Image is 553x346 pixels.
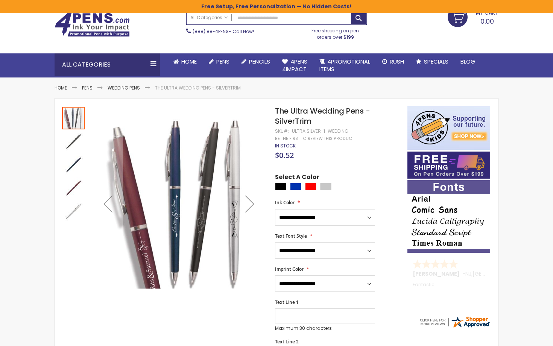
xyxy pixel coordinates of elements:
a: Blog [454,53,481,70]
a: 4Pens4impact [276,53,313,78]
div: Ultra Silver-1-wedding [292,128,348,134]
a: 0.00 0 [448,7,498,26]
a: Be the first to review this product [275,136,354,141]
div: Silver [320,183,331,190]
a: Rush [376,53,410,70]
span: Text Line 2 [275,338,299,345]
span: Specials [424,58,448,65]
div: Previous [93,106,123,301]
img: 4pens 4 kids [407,106,490,150]
a: Wedding Pens [108,85,140,91]
span: NJ [465,270,471,278]
span: [PERSON_NAME] [413,270,462,278]
span: In stock [275,143,296,149]
a: (888) 88-4PENS [193,28,229,35]
a: Home [167,53,203,70]
img: The Ultra Wedding Pens - SilverTrim [93,117,265,289]
div: The Ultra Wedding Pens - SilverTrim [62,129,85,153]
span: Ink Color [275,199,295,206]
div: Black [275,183,286,190]
span: $0.52 [275,150,294,160]
a: Specials [410,53,454,70]
span: Pencils [249,58,270,65]
p: Maximum 30 characters [275,325,375,331]
img: 4pens.com widget logo [419,315,491,329]
strong: SKU [275,128,289,134]
div: Fantastic [413,282,486,298]
div: Free shipping on pen orders over $199 [304,25,367,40]
a: All Categories [187,11,232,24]
img: The Ultra Wedding Pens - SilverTrim [62,177,85,199]
span: - Call Now! [193,28,254,35]
span: Imprint Color [275,266,304,272]
img: Free shipping on orders over $199 [407,152,490,179]
a: Pencils [235,53,276,70]
span: 0.00 [480,17,494,26]
span: [GEOGRAPHIC_DATA] [472,270,528,278]
img: font-personalization-examples [407,180,490,253]
span: 4PROMOTIONAL ITEMS [319,58,370,73]
li: The Ultra Wedding Pens - SilverTrim [155,85,241,91]
img: 4Pens Custom Pens and Promotional Products [55,13,130,37]
span: Text Font Style [275,233,307,239]
div: All Categories [55,53,160,76]
img: The Ultra Wedding Pens - SilverTrim [62,130,85,153]
div: The Ultra Wedding Pens - SilverTrim [62,153,85,176]
a: Home [55,85,67,91]
span: All Categories [190,15,228,21]
span: The Ultra Wedding Pens - SilverTrim [275,106,370,126]
span: Rush [390,58,404,65]
span: 4Pens 4impact [282,58,307,73]
div: Availability [275,143,296,149]
div: The Ultra Wedding Pens - SilverTrim [62,176,85,199]
span: Select A Color [275,173,319,183]
span: Pens [216,58,229,65]
a: 4pens.com certificate URL [419,324,491,330]
div: Next [235,106,265,301]
img: The Ultra Wedding Pens - SilverTrim [62,200,85,223]
a: 4PROMOTIONALITEMS [313,53,376,78]
img: The Ultra Wedding Pens - SilverTrim [62,153,85,176]
div: Red [305,183,316,190]
a: Pens [203,53,235,70]
div: Blue [290,183,301,190]
span: Text Line 1 [275,299,299,305]
span: Home [181,58,197,65]
div: The Ultra Wedding Pens - SilverTrim [62,106,85,129]
a: Pens [82,85,93,91]
span: Blog [460,58,475,65]
span: - , [462,270,528,278]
